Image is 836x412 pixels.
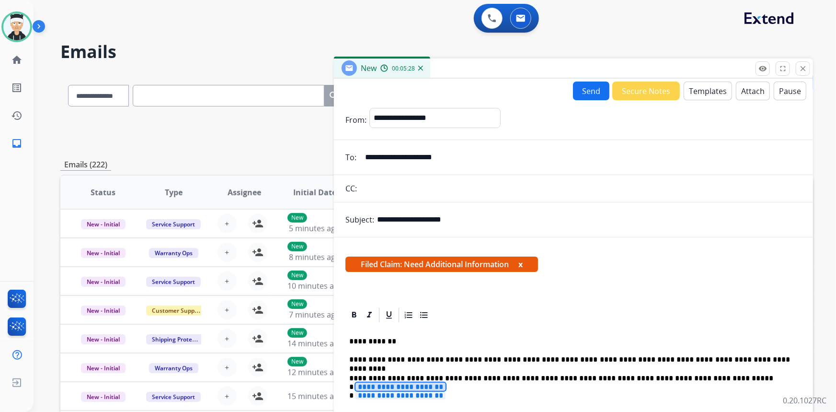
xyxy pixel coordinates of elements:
[218,387,237,406] button: +
[11,110,23,121] mat-icon: history
[81,334,126,344] span: New - Initial
[252,362,263,373] mat-icon: person_add
[518,259,523,270] button: x
[289,252,340,262] span: 8 minutes ago
[328,90,340,102] mat-icon: search
[225,390,229,402] span: +
[11,82,23,94] mat-icon: list_alt
[252,218,263,229] mat-icon: person_add
[287,338,343,349] span: 14 minutes ago
[146,392,201,402] span: Service Support
[401,308,416,322] div: Ordered List
[81,363,126,373] span: New - Initial
[382,308,396,322] div: Underline
[287,281,343,291] span: 10 minutes ago
[347,308,361,322] div: Bold
[60,159,111,171] p: Emails (222)
[779,64,787,73] mat-icon: fullscreen
[218,300,237,319] button: +
[252,275,263,287] mat-icon: person_add
[225,275,229,287] span: +
[287,357,307,366] p: New
[799,64,807,73] mat-icon: close
[612,82,680,100] button: Secure Notes
[287,367,343,377] span: 12 minutes ago
[573,82,609,100] button: Send
[287,213,307,223] p: New
[149,248,198,258] span: Warranty Ops
[289,223,340,234] span: 5 minutes ago
[345,257,538,272] span: Filed Claim: Need Additional Information
[287,391,343,401] span: 15 minutes ago
[361,63,377,73] span: New
[774,82,806,100] button: Pause
[225,333,229,344] span: +
[218,358,237,377] button: +
[225,362,229,373] span: +
[783,395,826,406] p: 0.20.1027RC
[11,138,23,149] mat-icon: inbox
[81,277,126,287] span: New - Initial
[252,304,263,316] mat-icon: person_add
[736,82,770,100] button: Attach
[293,187,336,198] span: Initial Date
[345,214,374,225] p: Subject:
[287,242,307,251] p: New
[91,187,115,198] span: Status
[345,183,357,194] p: CC:
[684,82,732,100] button: Templates
[60,42,813,61] h2: Emails
[218,243,237,262] button: +
[3,13,30,40] img: avatar
[81,306,126,316] span: New - Initial
[362,308,377,322] div: Italic
[225,304,229,316] span: +
[345,152,356,163] p: To:
[287,271,307,280] p: New
[146,277,201,287] span: Service Support
[417,308,431,322] div: Bullet List
[218,271,237,291] button: +
[146,219,201,229] span: Service Support
[225,247,229,258] span: +
[146,306,208,316] span: Customer Support
[287,328,307,338] p: New
[218,329,237,348] button: +
[165,187,183,198] span: Type
[81,392,126,402] span: New - Initial
[252,333,263,344] mat-icon: person_add
[345,114,366,126] p: From:
[146,334,212,344] span: Shipping Protection
[81,219,126,229] span: New - Initial
[81,248,126,258] span: New - Initial
[289,309,340,320] span: 7 minutes ago
[218,214,237,233] button: +
[11,54,23,66] mat-icon: home
[228,187,261,198] span: Assignee
[225,218,229,229] span: +
[149,363,198,373] span: Warranty Ops
[758,64,767,73] mat-icon: remove_red_eye
[252,247,263,258] mat-icon: person_add
[287,299,307,309] p: New
[392,65,415,72] span: 00:05:28
[252,390,263,402] mat-icon: person_add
